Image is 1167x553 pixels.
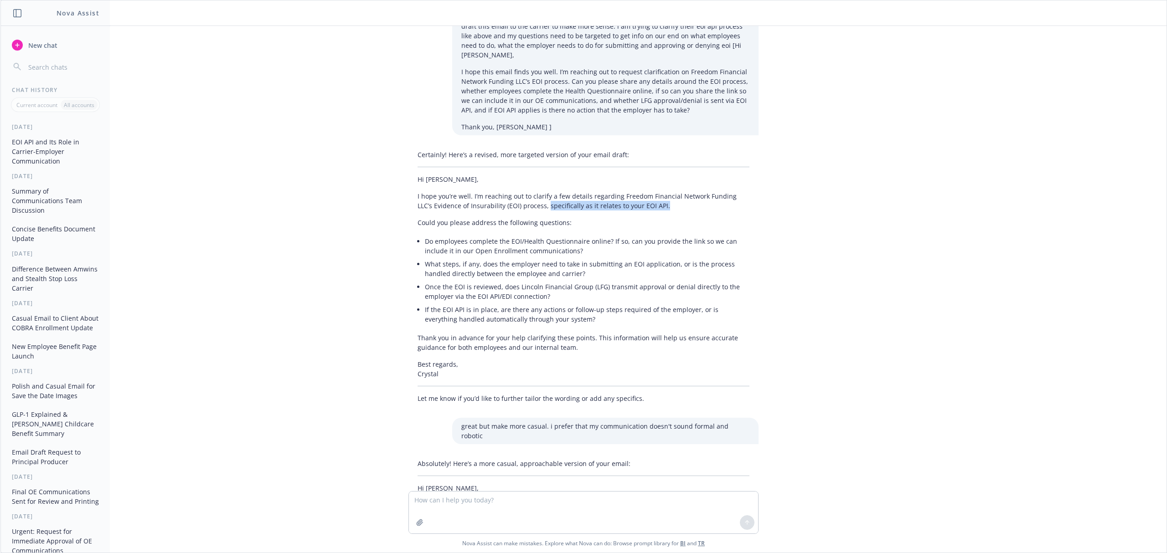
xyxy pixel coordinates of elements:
a: TR [698,539,705,547]
div: [DATE] [1,299,110,307]
div: [DATE] [1,250,110,257]
p: Best regards, Crystal [418,359,749,379]
li: If the EOI API is in place, are there any actions or follow-up steps required of the employer, or... [425,303,749,326]
p: I hope this email finds you well. I’m reaching out to request clarification on Freedom Financial ... [461,67,749,115]
li: Once the EOI is reviewed, does Lincoln Financial Group (LFG) transmit approval or denial directly... [425,280,749,303]
p: Hi [PERSON_NAME], [418,483,749,493]
button: Polish and Casual Email for Save the Date Images [8,379,103,403]
button: Casual Email to Client About COBRA Enrollment Update [8,311,103,335]
p: All accounts [64,101,94,109]
p: Let me know if you’d like to further tailor the wording or add any specifics. [418,394,749,403]
div: Chat History [1,86,110,94]
li: Do employees complete the EOI/Health Questionnaire online? If so, can you provide the link so we ... [425,235,749,257]
button: Email Draft Request to Principal Producer [8,445,103,469]
span: New chat [26,41,57,50]
a: BI [680,539,686,547]
li: What steps, if any, does the employer need to take in submitting an EOI application, or is the pr... [425,257,749,280]
p: Hi [PERSON_NAME], [418,174,749,184]
p: I hope you’re well. I’m reaching out to clarify a few details regarding Freedom Financial Network... [418,191,749,210]
button: Concise Benefits Document Update [8,221,103,246]
button: New Employee Benefit Page Launch [8,339,103,364]
p: Certainly! Here’s a revised, more targeted version of your email draft: [418,150,749,159]
button: Summary of Communications Team Discussion [8,184,103,218]
p: Thank you, [PERSON_NAME] ] [461,122,749,132]
p: great but make more casual. i prefer that my communication doesn't sound formal and robotic [461,421,749,440]
span: Nova Assist can make mistakes. Explore what Nova can do: Browse prompt library for and [4,534,1163,553]
button: New chat [8,37,103,53]
p: Absolutely! Here’s a more casual, approachable version of your email: [418,459,749,468]
div: [DATE] [1,512,110,520]
p: Thank you in advance for your help clarifying these points. This information will help us ensure ... [418,333,749,352]
p: draft this email to the carrier to make more sense. i am trying to clarify their eoi api process ... [461,21,749,60]
div: [DATE] [1,172,110,180]
button: EOI API and Its Role in Carrier-Employer Communication [8,134,103,169]
div: [DATE] [1,473,110,481]
div: [DATE] [1,123,110,131]
h1: Nova Assist [57,8,99,18]
div: [DATE] [1,367,110,375]
button: Final OE Communications Sent for Review and Printing [8,484,103,509]
p: Current account [16,101,57,109]
button: Difference Between Amwins and Stealth Stop Loss Carrier [8,261,103,296]
button: GLP-1 Explained & [PERSON_NAME] Childcare Benefit Summary [8,407,103,441]
p: Could you please address the following questions: [418,218,749,227]
input: Search chats [26,61,99,73]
